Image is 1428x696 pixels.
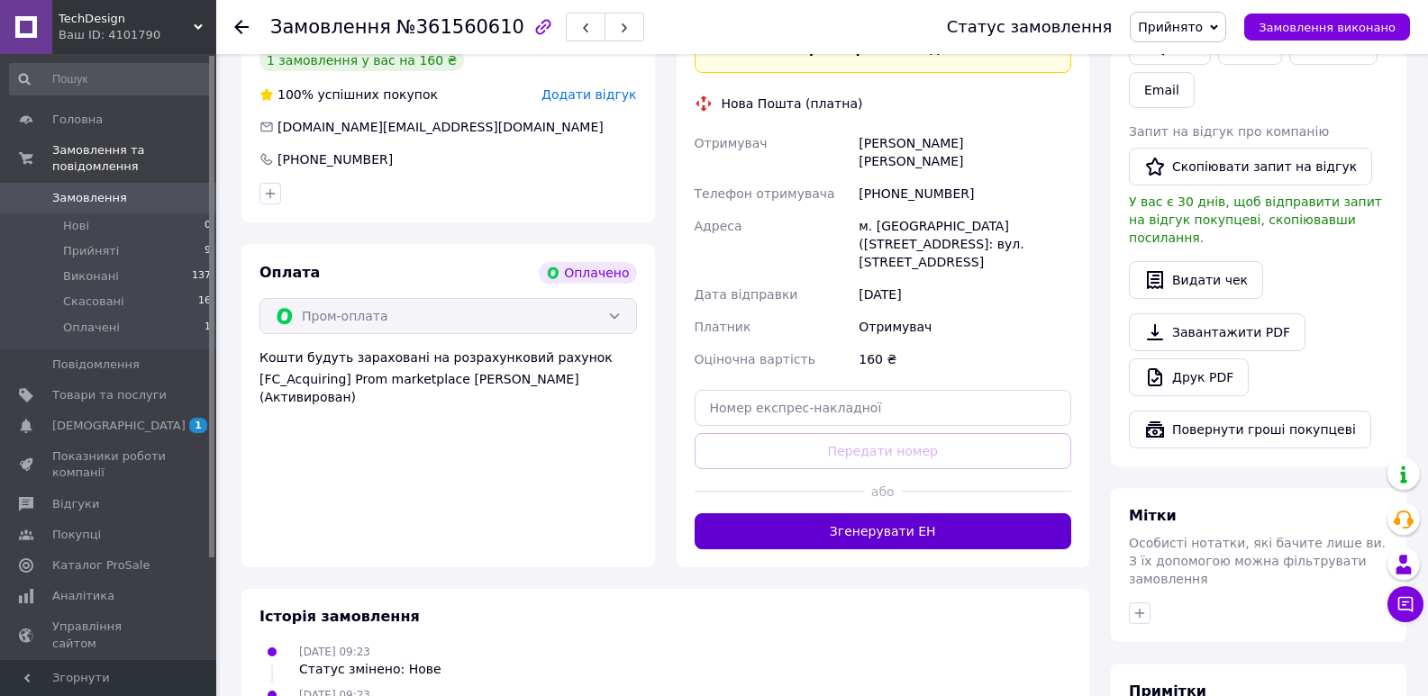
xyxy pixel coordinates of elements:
[63,268,119,285] span: Виконані
[52,619,167,651] span: Управління сайтом
[52,527,101,543] span: Покупці
[52,142,216,175] span: Замовлення та повідомлення
[1129,194,1382,245] span: У вас є 30 днів, щоб відправити запит на відгук покупцеві, скопіювавши посилання.
[52,448,167,481] span: Показники роботи компанії
[63,294,124,310] span: Скасовані
[1129,536,1386,586] span: Особисті нотатки, які бачите лише ви. З їх допомогою можна фільтрувати замовлення
[541,87,636,102] span: Додати відгук
[205,218,211,234] span: 0
[695,219,742,233] span: Адреса
[52,557,150,574] span: Каталог ProSale
[52,190,127,206] span: Замовлення
[695,136,768,150] span: Отримувач
[259,50,464,71] div: 1 замовлення у вас на 160 ₴
[855,278,1075,311] div: [DATE]
[396,16,524,38] span: №361560610
[9,63,213,95] input: Пошук
[276,150,395,168] div: [PHONE_NUMBER]
[539,262,636,284] div: Оплачено
[59,27,216,43] div: Ваш ID: 4101790
[1259,21,1396,34] span: Замовлення виконано
[52,588,114,604] span: Аналітика
[1129,148,1372,185] button: Скопіювати запит на відгук
[63,243,119,259] span: Прийняті
[52,357,140,373] span: Повідомлення
[63,320,120,336] span: Оплачені
[1387,586,1423,622] button: Чат з покупцем
[855,343,1075,375] div: 160 ₴
[59,11,194,27] span: TechDesign
[205,243,211,259] span: 9
[695,352,815,366] span: Оціночна вартість
[189,418,207,433] span: 1
[52,112,103,128] span: Головна
[259,608,420,625] span: Історія замовлення
[1129,507,1177,524] span: Мітки
[864,483,902,501] span: або
[695,390,1072,426] input: Номер експрес-накладної
[52,418,186,434] span: [DEMOGRAPHIC_DATA]
[1129,313,1305,351] a: Завантажити PDF
[205,320,211,336] span: 1
[52,387,167,403] span: Товари та послуги
[1129,411,1371,448] button: Повернути гроші покупцеві
[192,268,211,285] span: 137
[198,294,211,310] span: 16
[259,264,320,281] span: Оплата
[855,177,1075,210] div: [PHONE_NUMBER]
[855,311,1075,343] div: Отримувач
[1138,20,1203,34] span: Прийнято
[1129,72,1195,108] button: Email
[270,16,391,38] span: Замовлення
[855,210,1075,278] div: м. [GEOGRAPHIC_DATA] ([STREET_ADDRESS]: вул. [STREET_ADDRESS]
[1129,124,1329,139] span: Запит на відгук про компанію
[855,127,1075,177] div: [PERSON_NAME] [PERSON_NAME]
[277,120,604,134] span: [DOMAIN_NAME][EMAIL_ADDRESS][DOMAIN_NAME]
[695,513,1072,549] button: Згенерувати ЕН
[277,87,314,102] span: 100%
[299,660,441,678] div: Статус змінено: Нове
[1129,358,1249,396] a: Друк PDF
[259,348,637,406] div: Кошти будуть зараховані на розрахунковий рахунок
[1244,14,1410,41] button: Замовлення виконано
[52,496,99,512] span: Відгуки
[299,646,370,658] span: [DATE] 09:23
[947,18,1113,36] div: Статус замовлення
[259,370,637,406] div: [FC_Acquiring] Prom marketplace [PERSON_NAME] (Активирован)
[234,18,249,36] div: Повернутися назад
[259,86,438,104] div: успішних покупок
[1129,261,1263,299] button: Видати чек
[63,218,89,234] span: Нові
[695,320,751,334] span: Платник
[717,95,868,113] div: Нова Пошта (платна)
[695,186,835,201] span: Телефон отримувача
[695,287,798,302] span: Дата відправки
